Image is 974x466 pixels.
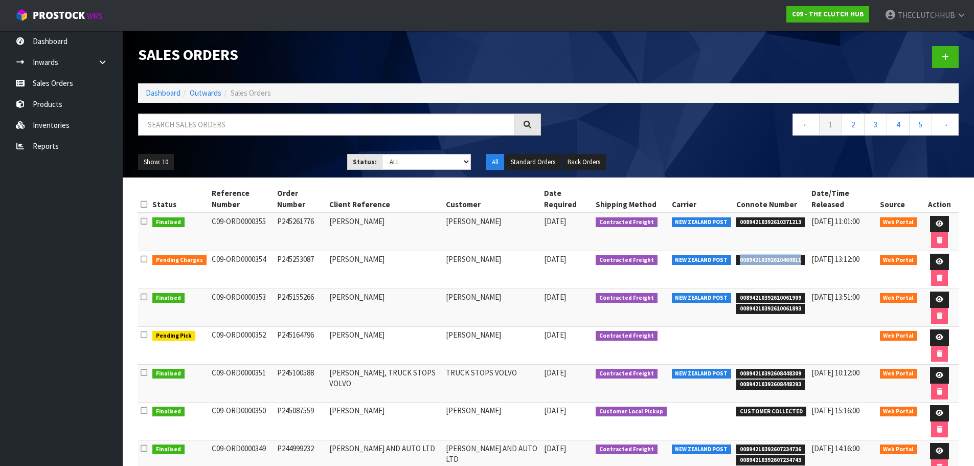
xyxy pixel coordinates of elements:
[909,114,932,136] a: 5
[880,217,918,228] span: Web Portal
[736,217,805,228] span: 00894210392610371213
[327,251,443,289] td: [PERSON_NAME]
[209,327,275,365] td: C09-ORD0000352
[672,369,732,379] span: NEW ZEALAND POST
[811,406,859,415] span: [DATE] 15:16:00
[877,185,920,213] th: Source
[811,443,859,453] span: [DATE] 14:16:00
[880,255,918,265] span: Web Portal
[672,445,732,455] span: NEW ZEALAND POST
[544,292,566,302] span: [DATE]
[152,255,207,265] span: Pending Charges
[792,10,864,18] strong: C09 - THE CLUTCH HUB
[842,114,865,136] a: 2
[811,292,859,302] span: [DATE] 13:51:00
[596,445,658,455] span: Contracted Freight
[327,185,443,213] th: Client Reference
[544,254,566,264] span: [DATE]
[33,9,85,22] span: ProStock
[880,445,918,455] span: Web Portal
[505,154,561,170] button: Standard Orders
[672,217,732,228] span: NEW ZEALAND POST
[275,403,327,440] td: P245087559
[443,403,541,440] td: [PERSON_NAME]
[275,289,327,327] td: P245155266
[672,255,732,265] span: NEW ZEALAND POST
[932,114,959,136] a: →
[898,10,955,20] span: THECLUTCHHUB
[880,293,918,303] span: Web Portal
[544,330,566,340] span: [DATE]
[353,158,377,166] strong: Status:
[327,327,443,365] td: [PERSON_NAME]
[880,407,918,417] span: Web Portal
[138,114,514,136] input: Search sales orders
[327,365,443,403] td: [PERSON_NAME], TRUCK STOPS VOLVO
[209,365,275,403] td: C09-ORD0000351
[209,289,275,327] td: C09-ORD0000353
[152,445,185,455] span: Finalised
[920,185,959,213] th: Action
[150,185,209,213] th: Status
[596,369,658,379] span: Contracted Freight
[443,251,541,289] td: [PERSON_NAME]
[596,331,658,341] span: Contracted Freight
[556,114,959,139] nav: Page navigation
[209,251,275,289] td: C09-ORD0000354
[809,185,877,213] th: Date/Time Released
[190,88,221,98] a: Outwards
[736,255,805,265] span: 00894210392610469811
[864,114,887,136] a: 3
[231,88,271,98] span: Sales Orders
[209,185,275,213] th: Reference Number
[736,407,806,417] span: CUSTOMER COLLECTED
[811,254,859,264] span: [DATE] 13:12:00
[596,255,658,265] span: Contracted Freight
[327,403,443,440] td: [PERSON_NAME]
[811,368,859,378] span: [DATE] 10:12:00
[275,327,327,365] td: P245164796
[275,251,327,289] td: P245253087
[443,213,541,251] td: [PERSON_NAME]
[443,289,541,327] td: [PERSON_NAME]
[734,185,809,213] th: Connote Number
[811,216,859,226] span: [DATE] 11:01:00
[736,304,805,314] span: 00894210392610061893
[736,380,805,390] span: 00894210392608448293
[275,213,327,251] td: P245261776
[596,293,658,303] span: Contracted Freight
[596,217,658,228] span: Contracted Freight
[736,455,805,465] span: 00894210392607234743
[152,217,185,228] span: Finalised
[87,11,103,21] small: WMS
[209,403,275,440] td: C09-ORD0000350
[138,46,541,63] h1: Sales Orders
[736,293,805,303] span: 00894210392610061909
[443,327,541,365] td: [PERSON_NAME]
[819,114,842,136] a: 1
[562,154,606,170] button: Back Orders
[443,185,541,213] th: Customer
[152,407,185,417] span: Finalised
[327,289,443,327] td: [PERSON_NAME]
[880,331,918,341] span: Web Portal
[15,9,28,21] img: cube-alt.png
[146,88,180,98] a: Dashboard
[275,365,327,403] td: P245100588
[209,213,275,251] td: C09-ORD0000355
[152,293,185,303] span: Finalised
[138,154,174,170] button: Show: 10
[486,154,504,170] button: All
[792,114,820,136] a: ←
[152,369,185,379] span: Finalised
[736,369,805,379] span: 00894210392608448309
[593,185,669,213] th: Shipping Method
[152,331,195,341] span: Pending Pick
[669,185,734,213] th: Carrier
[887,114,910,136] a: 4
[544,368,566,378] span: [DATE]
[544,443,566,453] span: [DATE]
[541,185,594,213] th: Date Required
[880,369,918,379] span: Web Portal
[672,293,732,303] span: NEW ZEALAND POST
